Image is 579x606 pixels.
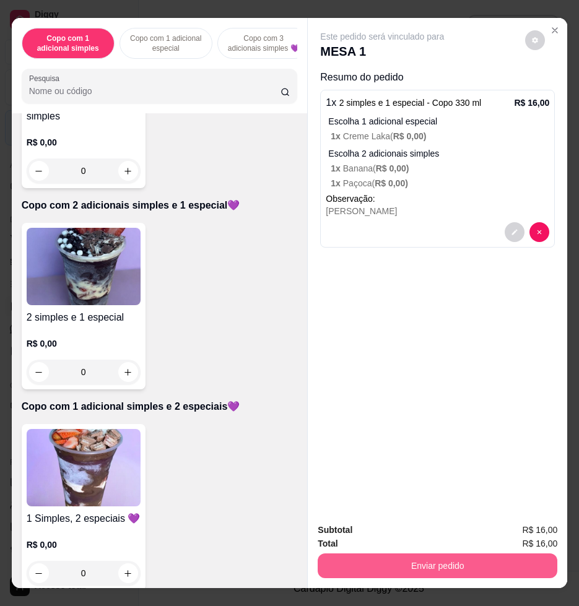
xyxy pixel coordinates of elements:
input: Pesquisa [29,85,281,97]
p: Copo com 1 adicional simples e 2 especiais💜 [22,399,298,414]
h4: 1 Simples, 2 especiais 💜 [27,511,141,526]
p: 1 x [326,95,481,110]
span: R$ 0,00 ) [393,131,427,141]
button: decrease-product-quantity [525,30,545,50]
span: 1 x [331,163,342,173]
p: Copo com 1 adicional especial [130,33,202,53]
button: Close [545,20,565,40]
p: Copo com 3 adicionais simples 💜 [228,33,300,53]
p: Observação: [326,193,549,205]
p: Resumo do pedido [320,70,555,85]
h4: 2 simples e 1 especial [27,310,141,325]
strong: Subtotal [318,525,352,535]
p: R$ 0,00 [27,136,141,149]
p: R$ 16,00 [514,97,549,109]
span: 2 simples e 1 especial - Copo 330 ml [339,98,482,108]
p: Escolha 2 adicionais simples [328,147,549,160]
p: R$ 0,00 [27,539,141,551]
span: 1 x [331,131,342,141]
p: Banana ( [331,162,549,175]
label: Pesquisa [29,73,64,84]
button: decrease-product-quantity [505,222,525,242]
p: Paçoca ( [331,177,549,189]
span: R$ 0,00 ) [375,178,408,188]
p: Copo com 2 adicionais simples e 1 especial💜 [22,198,298,213]
span: R$ 16,00 [522,537,557,550]
button: Enviar pedido [318,553,557,578]
p: Escolha 1 adicional especial [328,115,549,128]
div: [PERSON_NAME] [326,205,549,217]
p: Copo com 1 adicional simples [32,33,104,53]
img: product-image [27,228,141,305]
p: R$ 0,00 [27,337,141,350]
p: Creme Laka ( [331,130,549,142]
span: 1 x [331,178,342,188]
button: decrease-product-quantity [529,222,549,242]
span: R$ 16,00 [522,523,557,537]
strong: Total [318,539,337,548]
img: product-image [27,429,141,506]
span: R$ 0,00 ) [376,163,409,173]
p: MESA 1 [320,43,444,60]
p: Este pedido será vinculado para [320,30,444,43]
